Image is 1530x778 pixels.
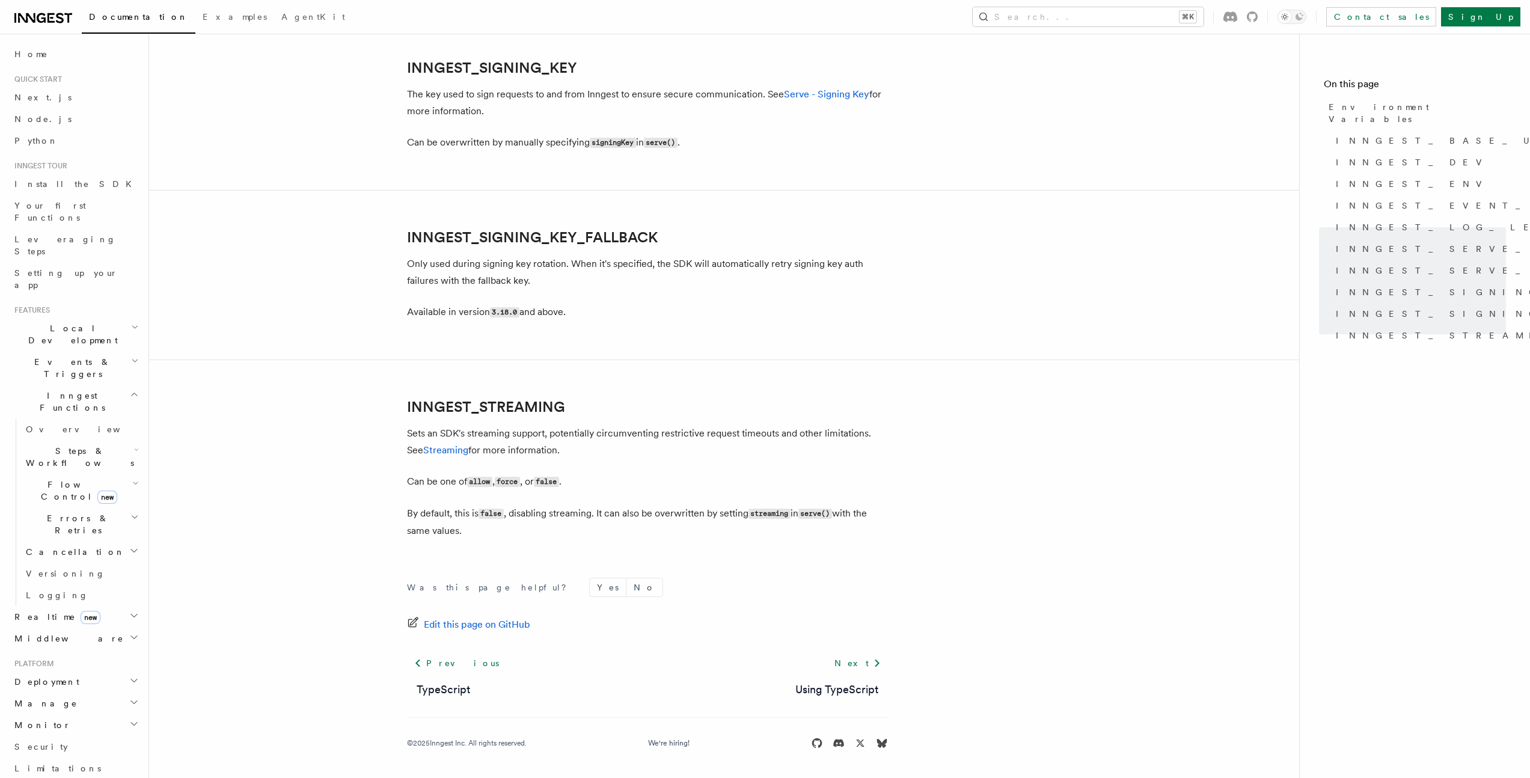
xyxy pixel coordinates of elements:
[407,60,577,76] a: INNGEST_SIGNING_KEY
[97,491,117,504] span: new
[495,477,520,487] code: force
[417,681,470,698] a: TypeScript
[21,474,141,507] button: Flow Controlnew
[407,134,888,152] p: Can be overwritten by manually specifying in .
[1331,325,1506,346] a: INNGEST_STREAMING
[10,606,141,628] button: Realtimenew
[423,444,468,456] a: Streaming
[10,173,141,195] a: Install the SDK
[795,681,878,698] a: Using TypeScript
[21,541,141,563] button: Cancellation
[21,512,130,536] span: Errors & Retries
[479,509,504,519] code: false
[534,477,559,487] code: false
[1278,10,1306,24] button: Toggle dark mode
[1331,303,1506,325] a: INNGEST_SIGNING_KEY_FALLBACK
[407,304,888,321] p: Available in version and above.
[827,652,888,674] a: Next
[590,138,636,148] code: signingKey
[10,659,54,669] span: Platform
[1331,238,1506,260] a: INNGEST_SERVE_HOST
[10,317,141,351] button: Local Development
[407,399,565,415] a: INNGEST_STREAMING
[748,509,791,519] code: streaming
[89,12,188,22] span: Documentation
[21,479,132,503] span: Flow Control
[648,738,690,748] a: We're hiring!
[10,130,141,152] a: Python
[21,445,134,469] span: Steps & Workflows
[10,351,141,385] button: Events & Triggers
[26,569,105,578] span: Versioning
[1336,178,1489,190] span: INNGEST_ENV
[590,578,626,596] button: Yes
[10,195,141,228] a: Your first Functions
[26,424,150,434] span: Overview
[1336,156,1489,168] span: INNGEST_DEV
[407,425,888,459] p: Sets an SDK's streaming support, potentially circumventing restrictive request timeouts and other...
[274,4,352,32] a: AgentKit
[10,418,141,606] div: Inngest Functions
[10,87,141,108] a: Next.js
[10,633,124,645] span: Middleware
[1331,260,1506,281] a: INNGEST_SERVE_PATH
[10,390,130,414] span: Inngest Functions
[14,742,68,752] span: Security
[10,322,131,346] span: Local Development
[1324,96,1506,130] a: Environment Variables
[21,546,125,558] span: Cancellation
[10,736,141,758] a: Security
[10,305,50,315] span: Features
[1331,216,1506,238] a: INNGEST_LOG_LEVEL
[973,7,1204,26] button: Search...⌘K
[10,161,67,171] span: Inngest tour
[82,4,195,34] a: Documentation
[1324,77,1506,96] h4: On this page
[1329,101,1506,125] span: Environment Variables
[21,507,141,541] button: Errors & Retries
[407,256,888,289] p: Only used during signing key rotation. When it's specified, the SDK will automatically retry sign...
[10,611,100,623] span: Realtime
[10,719,71,731] span: Monitor
[21,418,141,440] a: Overview
[424,616,530,633] span: Edit this page on GitHub
[14,136,58,145] span: Python
[1331,130,1506,152] a: INNGEST_BASE_URL
[14,179,139,189] span: Install the SDK
[14,93,72,102] span: Next.js
[21,563,141,584] a: Versioning
[14,268,118,290] span: Setting up your app
[626,578,662,596] button: No
[81,611,100,624] span: new
[14,234,116,256] span: Leveraging Steps
[1331,152,1506,173] a: INNGEST_DEV
[1326,7,1436,26] a: Contact sales
[10,75,62,84] span: Quick start
[10,628,141,649] button: Middleware
[490,307,519,317] code: 3.18.0
[14,764,101,773] span: Limitations
[407,229,658,246] a: INNGEST_SIGNING_KEY_FALLBACK
[10,43,141,65] a: Home
[1331,195,1506,216] a: INNGEST_EVENT_KEY
[407,473,888,491] p: Can be one of , , or .
[644,138,678,148] code: serve()
[203,12,267,22] span: Examples
[10,714,141,736] button: Monitor
[10,262,141,296] a: Setting up your app
[1180,11,1196,23] kbd: ⌘K
[14,114,72,124] span: Node.js
[1441,7,1520,26] a: Sign Up
[10,693,141,714] button: Manage
[1331,173,1506,195] a: INNGEST_ENV
[407,616,530,633] a: Edit this page on GitHub
[21,440,141,474] button: Steps & Workflows
[10,697,78,709] span: Manage
[1331,281,1506,303] a: INNGEST_SIGNING_KEY
[10,108,141,130] a: Node.js
[10,356,131,380] span: Events & Triggers
[10,385,141,418] button: Inngest Functions
[407,581,575,593] p: Was this page helpful?
[407,738,527,748] div: © 2025 Inngest Inc. All rights reserved.
[281,12,345,22] span: AgentKit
